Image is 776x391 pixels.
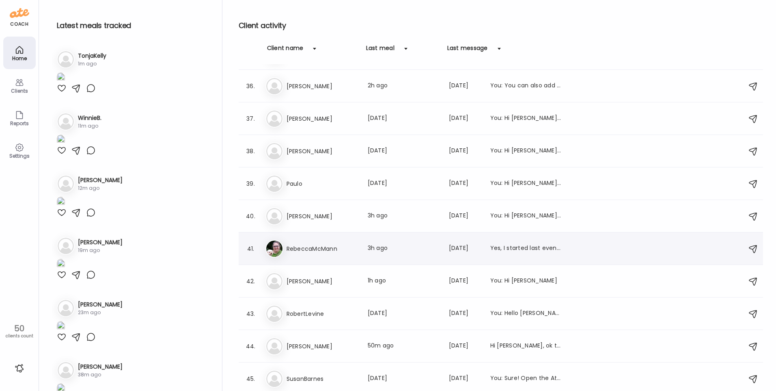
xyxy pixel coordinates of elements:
div: clients count [3,333,36,339]
div: [DATE] [449,374,481,384]
img: bg-avatar-default.svg [266,143,282,159]
div: Hi [PERSON_NAME], ok thanks. Right now, the hunger is manageable but if it gets bad I'll go up to... [490,341,562,351]
h3: [PERSON_NAME] [287,81,358,91]
h3: [PERSON_NAME] [78,238,123,247]
img: bg-avatar-default.svg [58,51,74,67]
img: images%2FkMc49W1SzVhRbDXTgYoWLeZruB83%2Fn36JTBU5ueuZh867biXk%2F7Hfpg0sV71qz8sDvACj6_1080 [57,72,65,83]
div: You: Hello [PERSON_NAME], thank you for adding your meals! Can you let us know approximate amount... [490,309,562,319]
div: [DATE] [449,341,481,351]
div: [DATE] [368,179,439,189]
div: You: Hi [PERSON_NAME] [490,276,562,286]
div: 11m ago [78,122,101,130]
div: [DATE] [449,276,481,286]
div: Settings [5,153,34,159]
img: images%2FPwXOUG2Ou3S5GU6VFDz5V1EyW272%2Fr79zkbjcyDdScXzIcOmZ%2FuicJWNAcswxDKsbOIguF_1080 [57,259,65,270]
div: 41. [246,244,256,254]
h3: WinnieB. [78,114,101,122]
div: Reports [5,121,34,126]
div: Yes, I started last evening. I decided I could manage it. [490,244,562,254]
div: You: Hi [PERSON_NAME]! Just sending a reminder to start taking photos of your meals, or you can a... [490,114,562,124]
div: You: You can also add coconut oil to meals or by having fat bombs that are made with coconut oil [490,81,562,91]
div: Clients [5,88,34,93]
img: ate [10,7,29,20]
div: 39. [246,179,256,189]
div: 45. [246,374,256,384]
h3: SusanBarnes [287,374,358,384]
div: 19m ago [78,247,123,254]
div: [DATE] [449,179,481,189]
div: 3h ago [368,244,439,254]
img: bg-avatar-default.svg [58,362,74,378]
img: bg-avatar-default.svg [58,176,74,192]
div: 38m ago [78,371,123,378]
img: images%2FzC2VWPhOJvMx8bbFzT34Ehm9xfq1%2FsthvSEEKCYY9xERs9UOG%2FszrHT4RPfaHe2jmPiodh_1080 [57,197,65,208]
img: images%2FCwVmBAurA3hVDyX7zFMjR08vqvc2%2FitP0PvBUu508zLJefC2W%2F5EV0PHE6bGVO4PZXJqUt_1080 [57,135,65,146]
img: bg-avatar-default.svg [266,306,282,322]
div: [DATE] [449,244,481,254]
h3: [PERSON_NAME] [287,114,358,124]
img: bg-avatar-default.svg [58,300,74,316]
div: 50 [3,324,36,333]
img: bg-avatar-default.svg [58,113,74,130]
div: [DATE] [449,81,481,91]
div: [DATE] [368,114,439,124]
div: You: Sure! Open the Ate app, press the orange plus sign button at the button (+) and then you hav... [490,374,562,384]
h3: [PERSON_NAME] [287,276,358,286]
div: [DATE] [449,309,481,319]
img: bg-avatar-default.svg [266,176,282,192]
div: 1h ago [368,276,439,286]
div: [DATE] [449,146,481,156]
div: 38. [246,146,256,156]
div: coach [10,21,28,28]
div: 50m ago [368,341,439,351]
img: bg-avatar-default.svg [266,208,282,224]
div: You: Hi [PERSON_NAME], just sending a reminder to please take photos of your meals or type it in ... [490,179,562,189]
div: Home [5,56,34,61]
h3: [PERSON_NAME] [78,363,123,371]
div: 23m ago [78,309,123,316]
img: bg-avatar-default.svg [266,273,282,289]
div: 36. [246,81,256,91]
h3: Paulo [287,179,358,189]
img: bg-avatar-default.svg [266,111,282,127]
div: [DATE] [368,146,439,156]
h3: [PERSON_NAME] [78,300,123,309]
img: bg-avatar-default.svg [58,238,74,254]
div: [DATE] [368,374,439,384]
h3: RebeccaMcMann [287,244,358,254]
div: 42. [246,276,256,286]
img: bg-avatar-default.svg [266,371,282,387]
img: bg-avatar-default.svg [266,338,282,354]
div: Client name [267,44,304,57]
div: You: Hi [PERSON_NAME], your meals look great! I was wondering if you were able to stop the sugar ... [490,146,562,156]
img: avatars%2FXWdvvPCfw4Rjn9zWuSQRFuWDGYk2 [266,241,282,257]
h3: TonjaKelly [78,52,106,60]
div: [DATE] [449,114,481,124]
div: 44. [246,341,256,351]
h3: [PERSON_NAME] [78,176,123,185]
div: You: Hi [PERSON_NAME], thank you for adding pictures of all your meals! They look great! We hope ... [490,211,562,221]
h2: Latest meals tracked [57,20,209,32]
img: bg-avatar-default.svg [266,78,282,94]
div: [DATE] [449,211,481,221]
div: 1m ago [78,60,106,67]
div: 40. [246,211,256,221]
h2: Client activity [239,20,763,32]
h3: RobertLevine [287,309,358,319]
div: [DATE] [368,309,439,319]
div: Last meal [366,44,394,57]
div: 2h ago [368,81,439,91]
div: 43. [246,309,256,319]
div: 37. [246,114,256,124]
h3: [PERSON_NAME] [287,211,358,221]
div: 3h ago [368,211,439,221]
div: 12m ago [78,185,123,192]
h3: [PERSON_NAME] [287,146,358,156]
img: images%2FbQ3YxfBIacPNzHvcNiaXdMHbKGh2%2FqTuglZtwL1x6Kriu2h89%2Fe23CwKAg3LshmYHuZRwz_1080 [57,321,65,332]
h3: [PERSON_NAME] [287,341,358,351]
div: Last message [447,44,488,57]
